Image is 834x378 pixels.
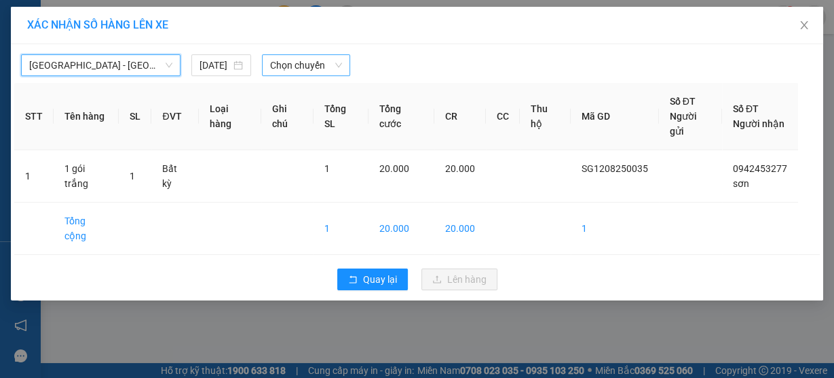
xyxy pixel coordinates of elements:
th: Tên hàng [54,83,119,150]
td: 1 [14,150,54,203]
td: 1 [571,203,659,255]
th: Tổng cước [368,83,434,150]
th: ĐVT [151,83,199,150]
td: 20.000 [434,203,486,255]
span: Số ĐT [670,96,696,107]
span: close [799,20,810,31]
button: uploadLên hàng [421,269,497,290]
span: XÁC NHẬN SỐ HÀNG LÊN XE [27,18,168,31]
th: Tổng SL [314,83,368,150]
span: Sài Gòn - Đắk Lắk [29,55,172,75]
button: rollbackQuay lại [337,269,408,290]
span: 20.000 [379,163,409,174]
li: In ngày: 18:06 12/08 [7,101,197,120]
th: STT [14,83,54,150]
span: Số ĐT [733,103,759,114]
th: SL [119,83,151,150]
span: Người gửi [670,111,697,137]
span: 1 [130,171,135,182]
span: sơn [733,178,749,189]
th: Loại hàng [199,83,261,150]
td: 20.000 [368,203,434,255]
span: Người nhận [733,118,784,129]
td: 1 gói trắng [54,150,119,203]
td: Bất kỳ [151,150,199,203]
th: CR [434,83,486,150]
span: 20.000 [445,163,475,174]
span: rollback [348,275,358,286]
th: Mã GD [571,83,659,150]
th: CC [486,83,520,150]
span: 0942453277 [733,163,787,174]
th: Thu hộ [520,83,571,150]
span: SG1208250035 [582,163,648,174]
span: 1 [324,163,330,174]
input: 12/08/2025 [200,58,231,73]
td: Tổng cộng [54,203,119,255]
span: Chọn chuyến [270,55,342,75]
span: Quay lại [363,272,397,287]
button: Close [785,7,823,45]
td: 1 [314,203,368,255]
th: Ghi chú [261,83,314,150]
li: Thảo Lan [7,82,197,101]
